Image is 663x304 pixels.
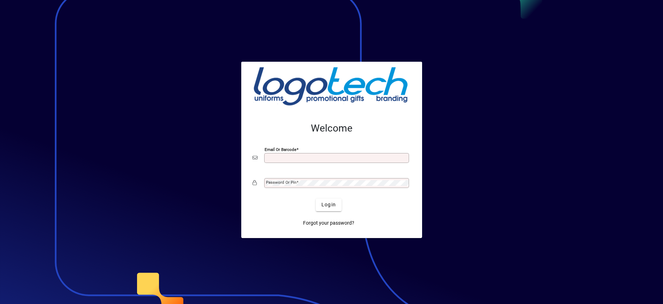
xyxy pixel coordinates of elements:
[266,180,296,185] mat-label: Password or Pin
[316,199,342,211] button: Login
[265,147,296,152] mat-label: Email or Barcode
[303,219,354,227] span: Forgot your password?
[321,201,336,208] span: Login
[300,217,357,230] a: Forgot your password?
[253,122,411,134] h2: Welcome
